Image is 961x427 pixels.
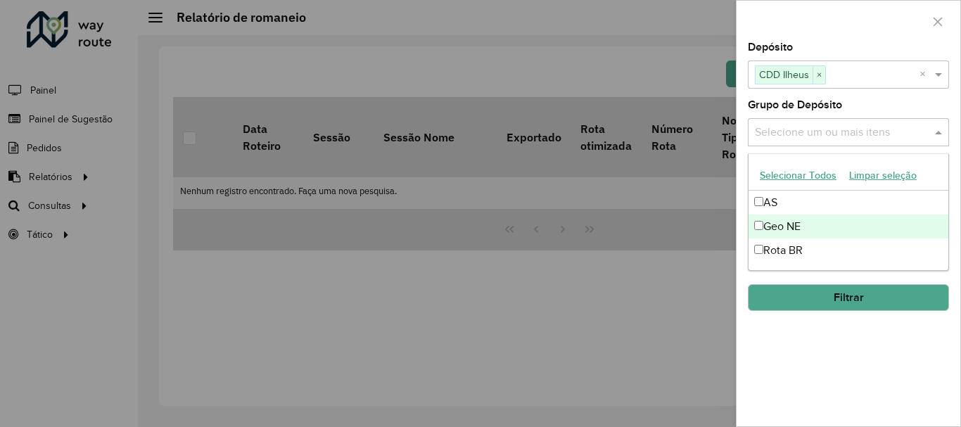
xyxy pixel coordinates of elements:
span: × [813,67,825,84]
button: Filtrar [748,284,949,311]
div: Geo NE [749,215,948,238]
span: CDD Ilheus [756,66,813,83]
div: Rota BR [749,238,948,262]
button: Limpar seleção [843,165,923,186]
label: Depósito [748,39,793,56]
span: Clear all [919,66,931,83]
ng-dropdown-panel: Options list [748,153,949,271]
label: Grupo de Depósito [748,96,842,113]
button: Selecionar Todos [753,165,843,186]
div: AS [749,191,948,215]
